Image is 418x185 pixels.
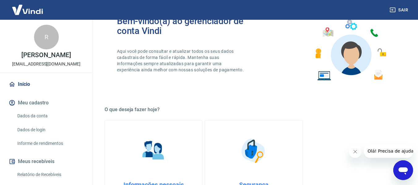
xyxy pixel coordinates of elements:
[364,144,413,158] iframe: Mensagem da empresa
[7,0,48,19] img: Vindi
[34,25,59,49] div: R
[105,107,403,113] h5: O que deseja fazer hoje?
[393,160,413,180] iframe: Botão para abrir a janela de mensagens
[15,124,85,136] a: Dados de login
[138,135,169,166] img: Informações pessoais
[388,4,411,16] button: Sair
[238,135,269,166] img: Segurança
[21,52,71,58] p: [PERSON_NAME]
[12,61,80,67] p: [EMAIL_ADDRESS][DOMAIN_NAME]
[117,16,254,36] h2: Bem-vindo(a) ao gerenciador de conta Vindi
[7,78,85,91] a: Início
[15,168,85,181] a: Relatório de Recebíveis
[15,137,85,150] a: Informe de rendimentos
[4,4,52,9] span: Olá! Precisa de ajuda?
[7,96,85,110] button: Meu cadastro
[15,110,85,122] a: Dados da conta
[310,16,391,84] img: Imagem de um avatar masculino com diversos icones exemplificando as funcionalidades do gerenciado...
[117,48,245,73] p: Aqui você pode consultar e atualizar todos os seus dados cadastrais de forma fácil e rápida. Mant...
[7,155,85,168] button: Meus recebíveis
[349,145,361,158] iframe: Fechar mensagem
